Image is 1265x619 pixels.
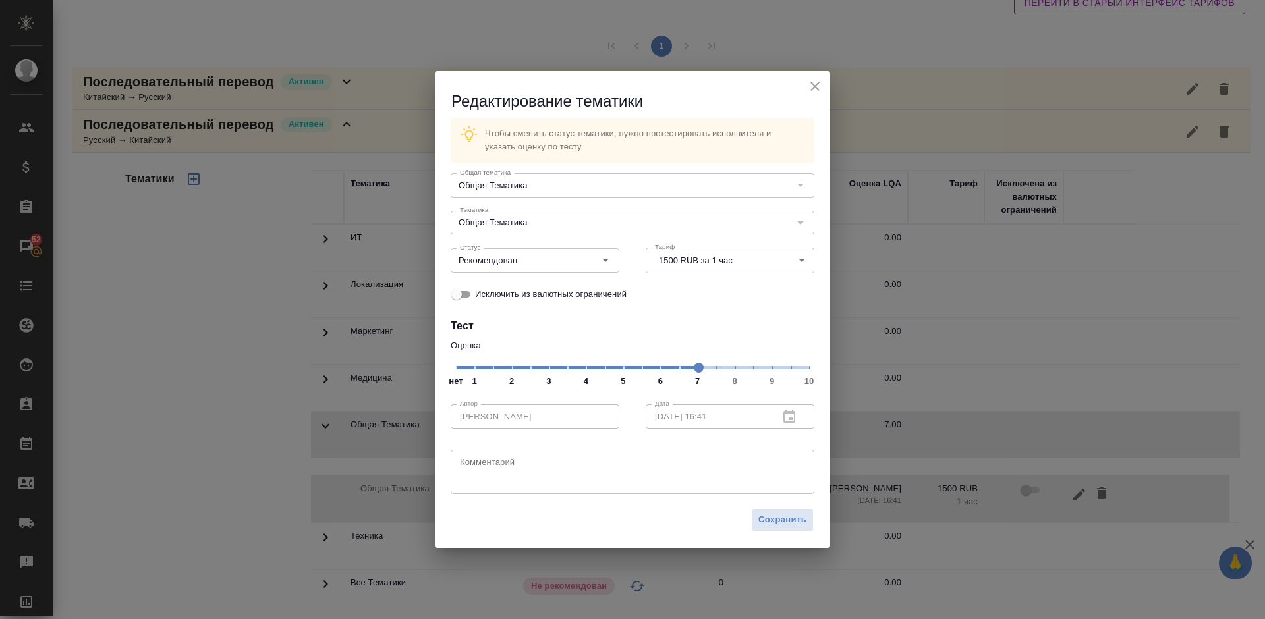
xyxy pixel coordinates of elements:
button: close [805,76,825,96]
p: Чтобы сменить статус тематики, нужно протестировать исполнителя и указать оценку по тесту. [485,127,793,153]
p: Оценка [451,339,814,352]
button: 1500 RUB за 1 час [655,255,737,266]
h4: Тест [451,318,814,334]
div: 1500 RUB за 1 час [646,248,814,273]
span: Сохранить [758,512,806,527]
span: 6 [658,375,663,388]
span: 10 [804,375,814,388]
button: Сохранить [751,508,814,531]
span: 4 [584,375,588,388]
button: Open [596,251,615,269]
span: 3 [546,375,551,388]
span: Исключить из валютных ограничений [475,288,627,301]
span: нет [449,375,463,388]
span: 1 [472,375,477,388]
span: 8 [732,375,737,388]
span: 2 [509,375,514,388]
span: 9 [770,375,774,388]
span: 5 [621,375,625,388]
span: Редактирование тематики [451,92,643,110]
